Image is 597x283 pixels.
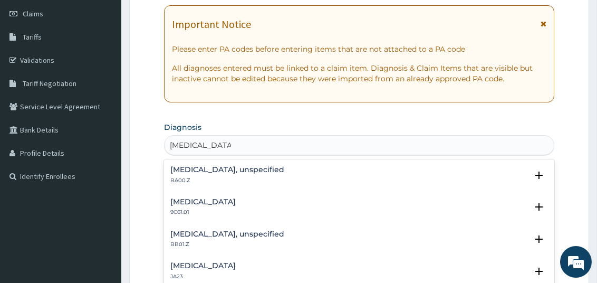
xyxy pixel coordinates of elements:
[170,241,284,248] p: BB01.Z
[172,44,546,54] p: Please enter PA codes before entering items that are not attached to a PA code
[170,198,236,206] h4: [MEDICAL_DATA]
[172,18,251,30] h1: Important Notice
[533,201,545,213] i: open select status
[164,122,201,133] label: Diagnosis
[170,230,284,238] h4: [MEDICAL_DATA], unspecified
[170,209,236,216] p: 9C61.01
[23,32,42,42] span: Tariffs
[172,63,546,84] p: All diagnoses entered must be linked to a claim item. Diagnosis & Claim Items that are visible bu...
[170,166,284,174] h4: [MEDICAL_DATA], unspecified
[533,169,545,182] i: open select status
[170,177,284,184] p: BA00.Z
[23,9,43,18] span: Claims
[170,262,236,270] h4: [MEDICAL_DATA]
[23,79,76,88] span: Tariff Negotiation
[170,273,236,280] p: JA23
[533,265,545,278] i: open select status
[533,233,545,246] i: open select status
